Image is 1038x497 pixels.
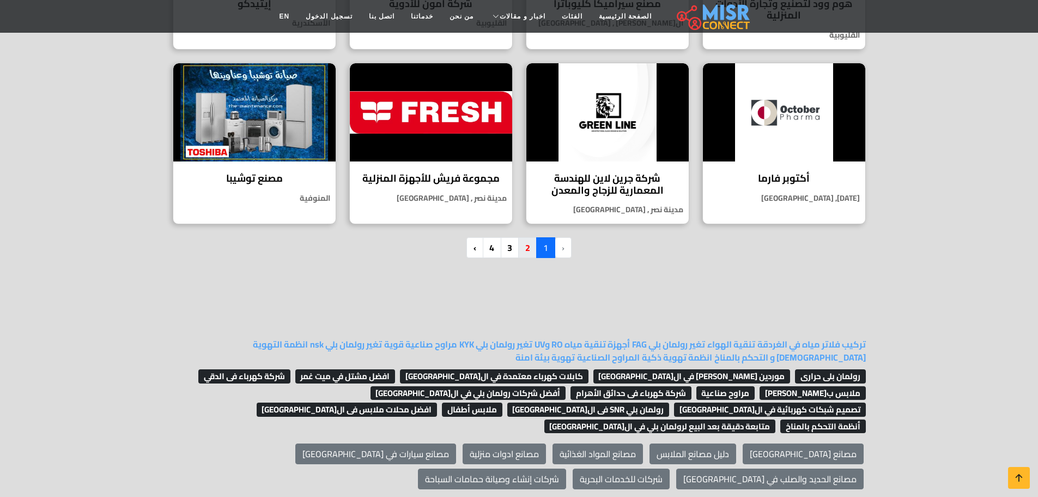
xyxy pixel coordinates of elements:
[795,369,866,384] span: رولمان بلى حرارى
[542,418,776,434] a: متابعة دقيقة بعد البيع لرولمان بلي في ال[GEOGRAPHIC_DATA]
[671,401,866,417] a: تصميم شبكات كهربائية في ال[GEOGRAPHIC_DATA]
[500,11,545,21] span: اخبار و مقالات
[573,469,670,489] a: شركات للخدمات البحرية
[507,403,670,417] span: رولمان بلي SNR فى ال[GEOGRAPHIC_DATA]
[711,172,857,184] h4: أكتوبر فارما
[757,385,866,401] a: ملابس ب[PERSON_NAME]
[568,385,691,401] a: شركة كهرباء فى حدائق الأهرام
[253,336,308,352] a: انظمة التهوية
[198,369,290,384] span: شركة كهرباء فى الدقي
[371,386,566,400] span: أفضل شركات رولمان بلي في ال[GEOGRAPHIC_DATA]
[466,237,483,258] a: pagination.next
[703,29,865,41] p: القليوبية
[181,172,327,184] h4: مصنع توشيبا
[196,368,290,384] a: شركة كهرباء فى الدقي
[696,386,755,400] span: مراوح صناعية
[694,385,755,401] a: مراوح صناعية
[555,237,572,258] li: pagination.previous
[418,469,566,489] a: شركات إنشاء وصيانة حمامات السباحة
[439,401,502,417] a: ملابس أطفال
[515,349,575,366] a: تهوية بيئة امنة
[703,63,865,161] img: أكتوبر فارما
[642,349,712,366] a: انظمة تهوية ذكية
[384,336,457,352] a: مراوح صناعية قوية
[519,63,696,224] a: شركة جرين لاين للهندسة المعمارية للزجاج والمعدن شركة جرين لاين للهندسة المعمارية للزجاج والمعدن م...
[757,336,866,352] a: تركيب فلاتر مياه في الغردقة
[358,172,504,184] h4: مجموعة فريش للأجهزة المنزلية
[553,444,643,464] a: مصانع المواد الغذائية
[459,336,532,352] a: تغير رولمان بلي KYK
[500,237,519,258] a: 3
[674,403,866,417] span: تصميم شبكات كهربائية في ال[GEOGRAPHIC_DATA]
[254,401,438,417] a: افضل محلات ملابس فى ال[GEOGRAPHIC_DATA]
[780,420,866,434] span: أنظمة التحكم بالمناخ
[482,237,501,258] a: 4
[778,418,866,434] a: أنظمة التحكم بالمناخ
[536,237,555,258] span: 1
[518,237,537,258] a: 2
[310,336,382,352] a: تغير رولمان بلي nsk
[397,368,588,384] a: كابلات كهرباء معتمدة في ال[GEOGRAPHIC_DATA]
[482,6,554,27] a: اخبار و مقالات
[173,63,336,161] img: مصنع توشيبا
[570,386,691,400] span: شركة كهرباء فى حدائق الأهرام
[526,63,689,161] img: شركة جرين لاين للهندسة المعمارية للزجاج والمعدن
[593,369,791,384] span: موردين [PERSON_NAME] في ال[GEOGRAPHIC_DATA]
[293,368,396,384] a: افضل مشتل في ميت غمر
[526,204,689,215] p: مدينة نصر , [GEOGRAPHIC_DATA]
[535,172,681,196] h4: شركة جرين لاين للهندسة المعمارية للزجاج والمعدن
[743,444,864,464] a: مصانع [GEOGRAPHIC_DATA]
[696,63,872,224] a: أكتوبر فارما أكتوبر فارما [DATE], [GEOGRAPHIC_DATA]
[577,349,640,366] a: المراوح الصناعية
[350,193,512,204] p: مدينة نصر , [GEOGRAPHIC_DATA]
[298,6,360,27] a: تسجيل الدخول
[544,420,776,434] span: متابعة دقيقة بعد البيع لرولمان بلي في ال[GEOGRAPHIC_DATA]
[703,193,865,204] p: [DATE], [GEOGRAPHIC_DATA]
[400,369,588,384] span: كابلات كهرباء معتمدة في ال[GEOGRAPHIC_DATA]
[760,386,866,400] span: ملابس ب[PERSON_NAME]
[632,336,705,352] a: تغير رولمان بلي FAG
[649,444,736,464] a: دليل مصانع الملابس
[368,385,566,401] a: أفضل شركات رولمان بلي في ال[GEOGRAPHIC_DATA]
[166,63,343,224] a: مصنع توشيبا مصنع توشيبا المنوفية
[792,368,866,384] a: رولمان بلى حرارى
[463,444,546,464] a: مصانع ادوات منزلية
[442,403,502,417] span: ملابس أطفال
[591,6,660,27] a: الصفحة الرئيسية
[505,401,670,417] a: رولمان بلي SNR فى ال[GEOGRAPHIC_DATA]
[361,6,403,27] a: اتصل بنا
[403,6,441,27] a: خدماتنا
[441,6,482,27] a: من نحن
[676,469,864,489] a: مصانع الحديد والصلب في [GEOGRAPHIC_DATA]
[271,6,298,27] a: EN
[257,403,438,417] span: افضل محلات ملابس فى ال[GEOGRAPHIC_DATA]
[554,6,591,27] a: الفئات
[535,336,630,352] a: أجهزة تنقية مياه RO وUV
[173,193,336,204] p: المنوفية
[350,63,512,161] img: مجموعة فريش للأجهزة المنزلية
[677,3,750,30] img: main.misr_connect
[295,369,396,384] span: افضل مشتل في ميت غمر
[707,336,755,352] a: تنقية الهواء
[714,349,866,366] a: [DEMOGRAPHIC_DATA] و التحكم بالمناخ
[591,368,791,384] a: موردين [PERSON_NAME] في ال[GEOGRAPHIC_DATA]
[295,444,456,464] a: مصانع سيارات في [GEOGRAPHIC_DATA]
[343,63,519,224] a: مجموعة فريش للأجهزة المنزلية مجموعة فريش للأجهزة المنزلية مدينة نصر , [GEOGRAPHIC_DATA]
